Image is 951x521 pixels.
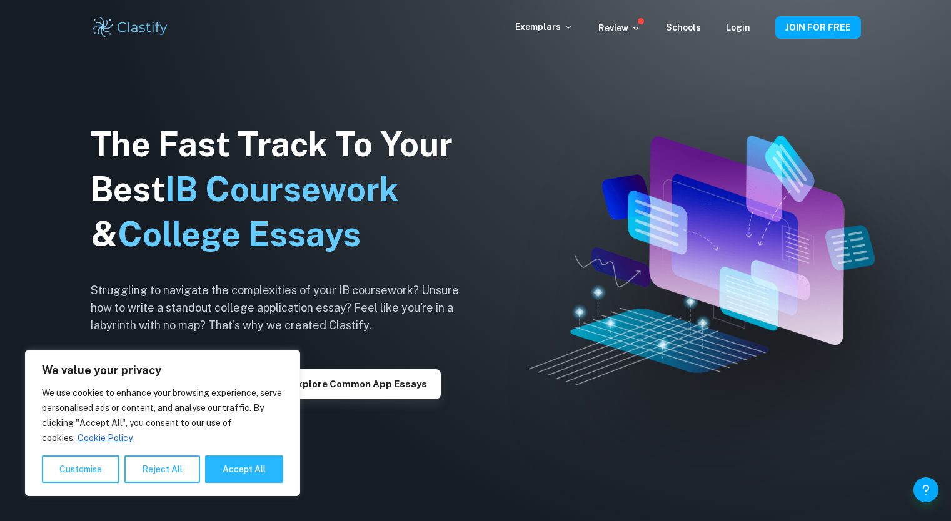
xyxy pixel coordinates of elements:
[529,136,875,385] img: Clastify hero
[598,21,641,35] p: Review
[42,385,283,445] p: We use cookies to enhance your browsing experience, serve personalised ads or content, and analys...
[913,477,938,502] button: Help and Feedback
[775,16,861,39] button: JOIN FOR FREE
[91,15,170,40] img: Clastify logo
[205,455,283,483] button: Accept All
[118,214,361,254] span: College Essays
[91,122,478,257] h1: The Fast Track To Your Best &
[278,369,441,399] button: Explore Common App essays
[77,432,133,444] a: Cookie Policy
[165,169,399,209] span: IB Coursework
[25,350,300,496] div: We value your privacy
[666,22,701,32] a: Schools
[124,455,200,483] button: Reject All
[42,455,119,483] button: Customise
[42,363,283,378] p: We value your privacy
[278,377,441,389] a: Explore Common App essays
[726,22,750,32] a: Login
[515,20,573,34] p: Exemplars
[91,282,478,334] h6: Struggling to navigate the complexities of your IB coursework? Unsure how to write a standout col...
